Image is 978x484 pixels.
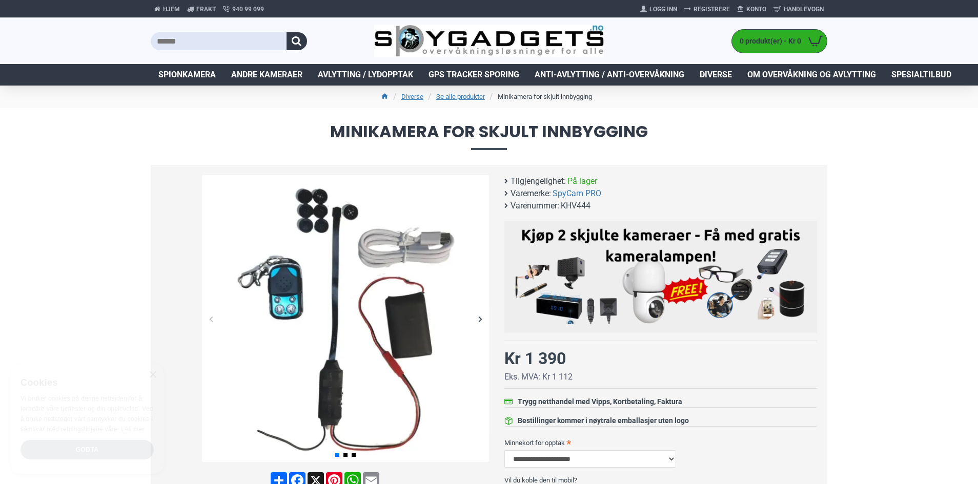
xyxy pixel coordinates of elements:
[649,5,677,14] span: Logg Inn
[694,5,730,14] span: Registrere
[692,64,740,86] a: Diverse
[151,123,827,150] span: Minikamera for skjult innbygging
[21,372,147,394] div: Cookies
[700,69,732,81] span: Diverse
[374,25,604,58] img: SpyGadgets.no
[511,175,566,187] b: Tilgjengelighet:
[21,440,154,459] div: Godta
[151,64,223,86] a: Spionkamera
[202,310,220,328] div: Previous slide
[471,310,489,328] div: Next slide
[770,1,827,17] a: Handlevogn
[231,69,302,81] span: Andre kameraer
[352,453,356,457] span: Go to slide 3
[747,69,876,81] span: Om overvåkning og avlytting
[732,30,827,53] a: 0 produkt(er) - Kr 0
[343,453,348,457] span: Go to slide 2
[518,396,682,407] div: Trygg netthandel med Vipps, Kortbetaling, Faktura
[527,64,692,86] a: Anti-avlytting / Anti-overvåkning
[740,64,884,86] a: Om overvåkning og avlytting
[511,200,559,212] b: Varenummer:
[504,346,566,371] div: Kr 1 390
[535,69,684,81] span: Anti-avlytting / Anti-overvåkning
[436,92,485,102] a: Se alle produkter
[223,64,310,86] a: Andre kameraer
[21,395,153,432] span: Vi bruker cookies på denne nettsiden for å forbedre våre tjenester og din opplevelse. Ved å bruke...
[504,434,817,451] label: Minnekort for opptak
[310,64,421,86] a: Avlytting / Lydopptak
[121,426,144,433] a: Les mer, opens a new window
[884,64,959,86] a: Spesialtilbud
[553,187,601,200] a: SpyCam PRO
[733,1,770,17] a: Konto
[561,200,590,212] span: KHV444
[567,175,597,187] span: På lager
[637,1,681,17] a: Logg Inn
[784,5,824,14] span: Handlevogn
[196,5,216,14] span: Frakt
[421,64,527,86] a: GPS Tracker Sporing
[335,453,339,457] span: Go to slide 1
[318,69,413,81] span: Avlytting / Lydopptak
[149,371,156,379] div: Close
[202,175,489,462] img: Minikamera for skjult innbygging - SpyGadgets.no
[232,5,264,14] span: 940 99 099
[429,69,519,81] span: GPS Tracker Sporing
[512,226,809,324] img: Kjøp 2 skjulte kameraer – Få med gratis kameralampe!
[158,69,216,81] span: Spionkamera
[681,1,733,17] a: Registrere
[891,69,951,81] span: Spesialtilbud
[163,5,180,14] span: Hjem
[732,36,804,47] span: 0 produkt(er) - Kr 0
[746,5,766,14] span: Konto
[511,187,551,200] b: Varemerke:
[401,92,423,102] a: Diverse
[518,415,689,426] div: Bestillinger kommer i nøytrale emballasjer uten logo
